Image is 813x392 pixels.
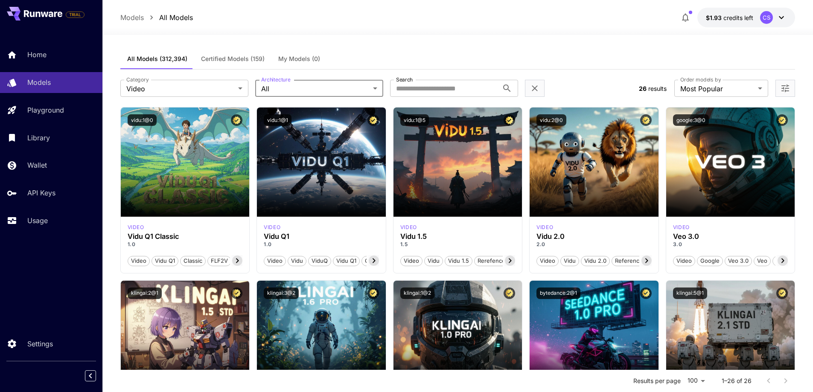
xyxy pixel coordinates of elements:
button: T2V [772,255,790,266]
label: Order models by [680,76,721,83]
h3: Vidu Q1 Classic [128,232,243,241]
label: Category [126,76,149,83]
button: Certified Model – Vetted for best performance and includes a commercial license. [231,287,242,299]
p: 1–26 of 26 [722,377,752,385]
button: Vidu Q1 [333,255,360,266]
button: ViduQ [308,255,331,266]
a: All Models [159,12,193,23]
span: T2V [773,257,790,265]
h3: Vidu 1.5 [400,232,516,241]
button: Rerefence [474,255,509,266]
button: Collapse sidebar [85,370,96,381]
span: Vidu [425,257,443,265]
p: 1.0 [264,241,379,248]
button: Certified Model – Vetted for best performance and includes a commercial license. [231,114,242,126]
span: TRIAL [66,12,84,18]
label: Architecture [261,76,290,83]
p: Wallet [27,160,47,170]
span: Vidu Q1 [333,257,359,265]
span: Reference [612,257,646,265]
span: Rerefence [475,257,508,265]
span: FLF2V [208,257,231,265]
p: 1.5 [400,241,516,248]
span: Certified Models (159) [201,55,265,63]
button: klingai:3@2 [264,287,299,299]
p: Models [120,12,144,23]
button: Certified Model – Vetted for best performance and includes a commercial license. [367,287,379,299]
button: bytedance:2@1 [536,287,580,299]
div: vidu_2_0 [536,224,553,231]
span: 26 [639,85,647,92]
button: Video [536,255,559,266]
button: Certified Model – Vetted for best performance and includes a commercial license. [367,114,379,126]
p: video [264,224,280,231]
span: Most Popular [680,84,755,94]
p: Home [27,49,47,60]
div: google_veo_3 [673,224,690,231]
p: Settings [27,339,53,349]
span: Google [697,257,723,265]
div: vidu_q1 [264,224,280,231]
span: Vidu [288,257,306,265]
span: Video [537,257,558,265]
button: FLF2V [207,255,231,266]
button: Certified Model – Vetted for best performance and includes a commercial license. [640,114,652,126]
label: Search [396,76,413,83]
button: Clear filters (1) [530,83,540,94]
p: Playground [27,105,64,115]
button: klingai:5@1 [673,287,707,299]
p: 1.0 [128,241,243,248]
div: vidu_q1_classic [128,224,144,231]
button: Certified Model – Vetted for best performance and includes a commercial license. [776,114,788,126]
span: Video [673,257,695,265]
div: $1.9327 [706,13,753,22]
div: Vidu 2.0 [536,232,652,241]
button: Classic [180,255,206,266]
div: Collapse sidebar [91,368,102,383]
button: vidu:2@0 [536,114,566,126]
div: 100 [684,375,708,387]
nav: breadcrumb [120,12,193,23]
span: Add your payment card to enable full platform functionality. [66,9,85,20]
span: credits left [723,14,753,21]
p: video [536,224,553,231]
button: Vidu [424,255,443,266]
button: google:3@0 [673,114,709,126]
button: Vidu Q1 [152,255,178,266]
button: Certified Model – Vetted for best performance and includes a commercial license. [640,287,652,299]
p: Results per page [633,377,681,385]
span: Vidu 1.5 [445,257,472,265]
button: Video [400,255,423,266]
p: Library [27,133,50,143]
p: Usage [27,215,48,226]
button: klingai:2@1 [128,287,162,299]
span: Video [401,257,422,265]
span: Vidu Q1 [152,257,178,265]
button: Vidu [560,255,579,266]
span: Q1 [362,257,374,265]
button: Certified Model – Vetted for best performance and includes a commercial license. [776,287,788,299]
p: video [673,224,690,231]
h3: Vidu Q1 [264,232,379,241]
div: Veo 3.0 [673,232,788,241]
span: Veo [754,257,770,265]
p: API Keys [27,188,55,198]
button: klingai:1@2 [400,287,434,299]
button: Veo 3.0 [725,255,752,266]
span: ViduQ [309,257,331,265]
p: 3.0 [673,241,788,248]
button: Vidu 1.5 [445,255,472,266]
span: Video [126,84,235,94]
span: Video [264,257,286,265]
button: vidu:1@0 [128,114,157,126]
div: CS [760,11,773,24]
span: My Models (0) [278,55,320,63]
p: Models [27,77,51,87]
button: Google [697,255,723,266]
button: Veo [754,255,771,266]
span: $1.93 [706,14,723,21]
button: Q1 [361,255,375,266]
